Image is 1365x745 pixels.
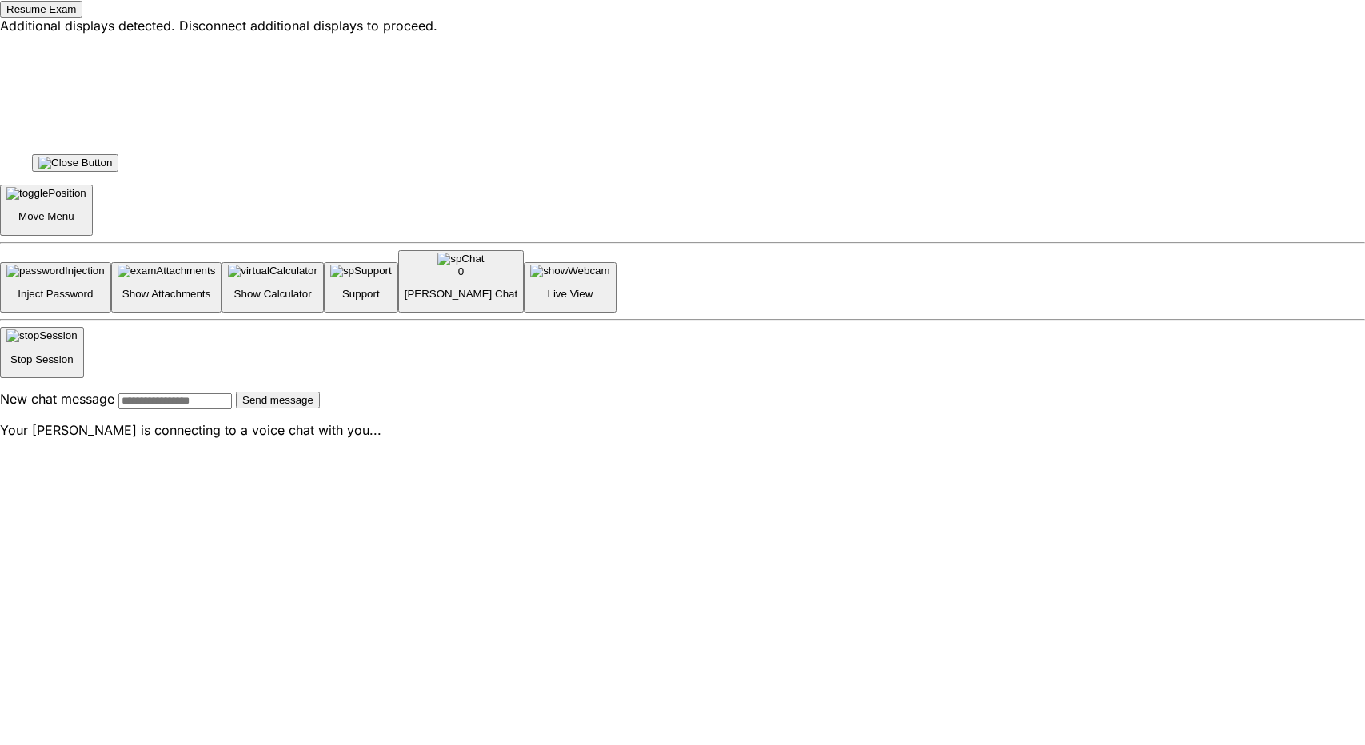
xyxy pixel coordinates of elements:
img: Close Button [38,157,112,169]
p: Support [330,288,392,300]
p: Show Attachments [118,288,216,300]
p: Stop Session [6,353,78,365]
p: [PERSON_NAME] Chat [405,288,517,300]
img: spSupport [330,265,392,277]
img: spChat [437,253,484,265]
span: Send message [242,394,313,406]
button: spChat0[PERSON_NAME] Chat [398,250,524,313]
div: 0 [405,265,517,277]
button: Show Calculator [222,262,324,313]
p: Inject Password [6,288,105,300]
img: togglePosition [6,187,86,200]
img: showWebcam [530,265,609,277]
button: Live View [524,262,616,313]
button: Send message [236,392,320,408]
p: Show Calculator [228,288,317,300]
img: stopSession [6,329,78,342]
img: examAttachments [118,265,216,277]
p: Live View [530,288,609,300]
img: passwordInjection [6,265,105,277]
p: Move Menu [6,210,86,222]
button: Show Attachments [111,262,222,313]
img: virtualCalculator [228,265,317,277]
button: Support [324,262,398,313]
